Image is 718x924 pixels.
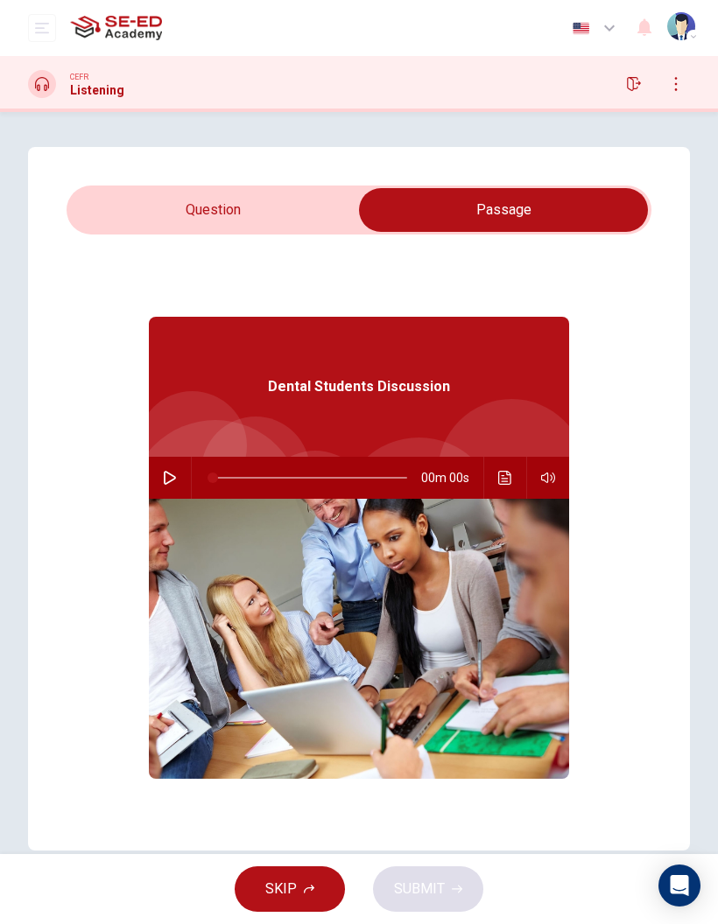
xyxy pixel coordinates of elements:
button: open mobile menu [28,14,56,42]
button: SKIP [235,866,345,912]
span: SKIP [265,877,297,901]
img: en [570,22,592,35]
span: CEFR [70,71,88,83]
span: Dental Students Discussion [268,376,450,397]
img: Dental Students Discussion [149,499,569,779]
div: Open Intercom Messenger [658,864,700,906]
h1: Listening [70,83,124,97]
span: 00m 00s [421,457,483,499]
img: SE-ED Academy logo [70,10,162,45]
button: Click to see the audio transcription [491,457,519,499]
img: Profile picture [667,12,695,40]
